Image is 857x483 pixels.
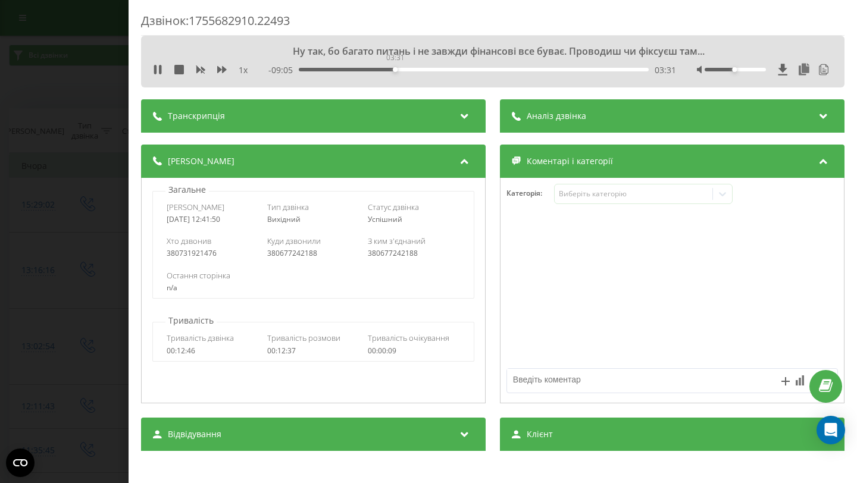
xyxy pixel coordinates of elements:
[141,12,845,36] div: Дзвінок : 1755682910.22493
[167,236,211,246] span: Хто дзвонив
[527,110,586,122] span: Аналіз дзвінка
[506,189,554,197] h4: Категорія :
[384,51,407,65] div: 03:31
[368,249,460,258] div: 380677242188
[165,184,209,196] p: Загальне
[267,333,340,343] span: Тривалість розмови
[527,155,613,167] span: Коментарі і категорії
[168,428,221,440] span: Відвідування
[368,214,402,224] span: Успішний
[527,428,553,440] span: Клієнт
[167,202,224,212] span: [PERSON_NAME]
[267,347,359,355] div: 00:12:37
[218,45,767,58] div: Ну так, бо багато питань і не завжди фінансові все буває. Проводиш чи фіксуєш там...
[368,333,449,343] span: Тривалість очікування
[267,202,309,212] span: Тип дзвінка
[167,270,230,281] span: Остання сторінка
[732,67,737,72] div: Accessibility label
[168,155,234,167] span: [PERSON_NAME]
[817,416,845,444] div: Open Intercom Messenger
[267,214,301,224] span: Вихідний
[167,284,459,292] div: n/a
[167,347,259,355] div: 00:12:46
[168,110,225,122] span: Транскрипція
[165,315,217,327] p: Тривалість
[6,448,35,477] button: Open CMP widget
[393,67,398,72] div: Accessibility label
[655,64,676,76] span: 03:31
[167,215,259,224] div: [DATE] 12:41:50
[167,333,234,343] span: Тривалість дзвінка
[167,249,259,258] div: 380731921476
[368,236,426,246] span: З ким з'єднаний
[368,347,460,355] div: 00:00:09
[239,64,248,76] span: 1 x
[267,249,359,258] div: 380677242188
[368,202,419,212] span: Статус дзвінка
[559,189,708,199] div: Виберіть категорію
[267,236,321,246] span: Куди дзвонили
[268,64,299,76] span: - 09:05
